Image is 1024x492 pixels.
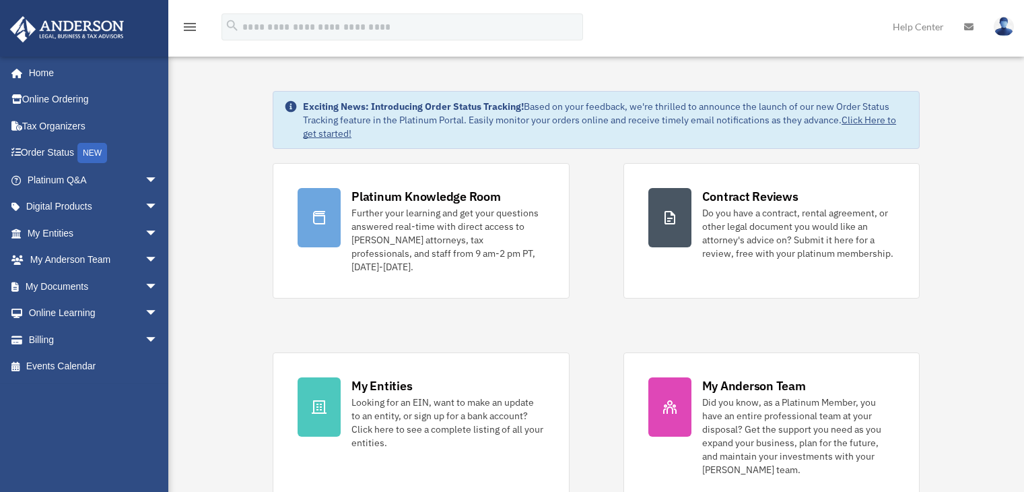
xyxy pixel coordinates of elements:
div: Contract Reviews [702,188,798,205]
div: Platinum Knowledge Room [351,188,501,205]
a: Click Here to get started! [303,114,896,140]
div: Do you have a contract, rental agreement, or other legal document you would like an attorney's ad... [702,206,895,260]
div: Did you know, as a Platinum Member, you have an entire professional team at your disposal? Get th... [702,396,895,476]
a: Billingarrow_drop_down [9,326,178,353]
div: My Entities [351,377,412,394]
i: menu [182,19,198,35]
img: User Pic [994,17,1014,36]
i: search [225,18,240,33]
a: Platinum Q&Aarrow_drop_down [9,166,178,193]
a: Home [9,59,172,86]
a: My Anderson Teamarrow_drop_down [9,247,178,274]
strong: Exciting News: Introducing Order Status Tracking! [303,100,524,113]
a: My Entitiesarrow_drop_down [9,220,178,247]
a: menu [182,24,198,35]
span: arrow_drop_down [145,326,172,354]
div: Looking for an EIN, want to make an update to an entity, or sign up for a bank account? Click her... [351,396,544,450]
a: Digital Productsarrow_drop_down [9,193,178,220]
img: Anderson Advisors Platinum Portal [6,16,128,42]
a: Platinum Knowledge Room Further your learning and get your questions answered real-time with dire... [273,163,569,299]
span: arrow_drop_down [145,247,172,274]
div: NEW [77,143,107,163]
a: My Documentsarrow_drop_down [9,273,178,300]
span: arrow_drop_down [145,300,172,328]
a: Order StatusNEW [9,140,178,167]
div: Further your learning and get your questions answered real-time with direct access to [PERSON_NAM... [351,206,544,274]
a: Online Ordering [9,86,178,113]
span: arrow_drop_down [145,220,172,247]
span: arrow_drop_down [145,273,172,301]
span: arrow_drop_down [145,166,172,194]
a: Contract Reviews Do you have a contract, rental agreement, or other legal document you would like... [623,163,920,299]
div: Based on your feedback, we're thrilled to announce the launch of our new Order Status Tracking fe... [303,100,908,140]
span: arrow_drop_down [145,193,172,221]
a: Online Learningarrow_drop_down [9,300,178,327]
a: Tax Organizers [9,113,178,140]
a: Events Calendar [9,353,178,380]
div: My Anderson Team [702,377,806,394]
